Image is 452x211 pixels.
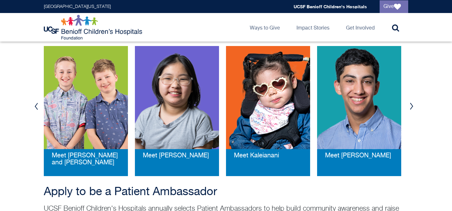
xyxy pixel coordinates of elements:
[226,46,310,149] img: kaleiani-web.png
[143,152,209,159] a: Meet [PERSON_NAME]
[245,13,285,42] a: Ways to Give
[317,46,401,149] img: dilan-web_0.png
[341,13,380,42] a: Get Involved
[44,4,111,9] a: [GEOGRAPHIC_DATA][US_STATE]
[234,152,279,159] a: Meet Kaleianani
[135,46,219,149] img: ashley-web_0.png
[380,0,408,13] a: Give
[44,15,144,40] img: Logo for UCSF Benioff Children's Hospitals Foundation
[44,186,408,198] h2: Apply to be a Patient Ambassador
[31,97,41,116] button: Previous
[52,152,120,166] a: Meet [PERSON_NAME] and [PERSON_NAME]
[325,152,391,159] a: Meet [PERSON_NAME]
[52,152,118,166] span: Meet [PERSON_NAME] and [PERSON_NAME]
[407,97,416,116] button: Next
[294,4,367,9] a: UCSF Benioff Children's Hospitals
[44,46,128,149] img: teddy-web.png
[291,13,335,42] a: Impact Stories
